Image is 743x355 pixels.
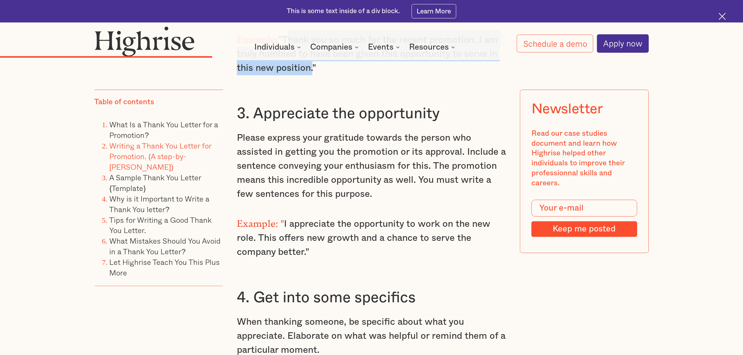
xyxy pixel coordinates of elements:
[95,26,195,56] img: Highrise logo
[237,214,506,259] p: I appreciate the opportunity to work on the new role. This offers new growth and a chance to serv...
[110,214,212,236] a: Tips for Writing a Good Thank You Letter.
[237,131,506,201] p: Please express your gratitude towards the person who assisted in getting you the promotion or its...
[110,235,221,257] a: What Mistakes Should You Avoid in a Thank You Letter?
[597,34,649,52] a: Apply now
[287,7,400,16] div: This is some text inside of a div block.
[237,218,284,224] strong: Example: "
[310,43,352,51] div: Companies
[254,43,303,51] div: Individuals
[412,4,456,18] a: Learn More
[254,43,295,51] div: Individuals
[531,101,603,118] div: Newsletter
[368,43,393,51] div: Events
[237,288,506,307] h3: 4. Get into some specifics
[310,43,360,51] div: Companies
[517,35,593,53] a: Schedule a demo
[237,104,506,123] h3: 3. Appreciate the opportunity
[110,140,212,173] a: Writing a Thank You Letter for Promotion. (A step-by-[PERSON_NAME])
[531,200,637,217] input: Your e-mail
[409,43,449,51] div: Resources
[531,200,637,237] form: Modal Form
[110,172,201,194] a: A Sample Thank You Letter {Template}
[95,98,154,108] div: Table of contents
[531,129,637,188] div: Read our case studies document and learn how Highrise helped other individuals to improve their p...
[409,43,457,51] div: Resources
[110,193,210,215] a: Why is it Important to Write a Thank You letter?
[110,119,218,141] a: What Is a Thank You Letter for a Promotion?
[368,43,402,51] div: Events
[110,256,220,279] a: Let Highrise Teach You This Plus More
[531,221,637,237] input: Keep me posted
[719,13,726,20] img: Cross icon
